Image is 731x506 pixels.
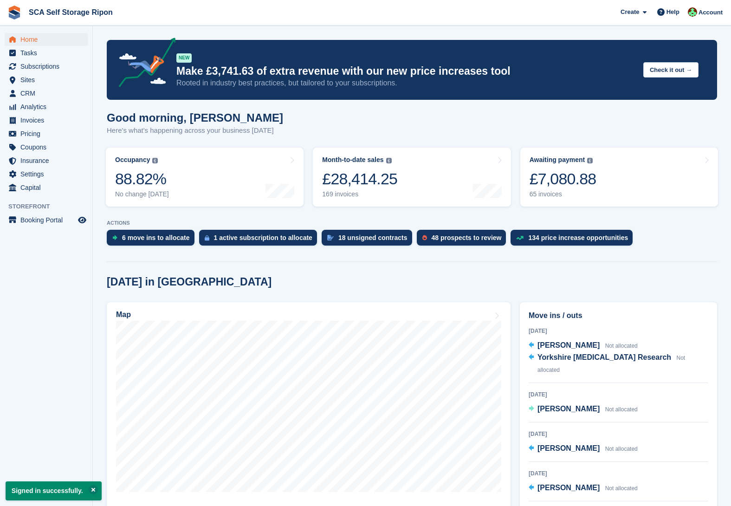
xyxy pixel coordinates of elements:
span: Home [20,33,76,46]
img: price-adjustments-announcement-icon-8257ccfd72463d97f412b2fc003d46551f7dbcb40ab6d574587a9cd5c0d94... [111,38,176,91]
div: No change [DATE] [115,190,169,198]
a: menu [5,33,88,46]
a: menu [5,154,88,167]
span: [PERSON_NAME] [537,444,600,452]
span: Insurance [20,154,76,167]
a: [PERSON_NAME] Not allocated [529,403,638,415]
span: [PERSON_NAME] [537,484,600,492]
span: Coupons [20,141,76,154]
a: 134 price increase opportunities [511,230,637,250]
h2: Move ins / outs [529,310,708,321]
p: ACTIONS [107,220,717,226]
span: Not allocated [605,406,638,413]
img: icon-info-grey-7440780725fd019a000dd9b08b2336e03edf1995a4989e88bcd33f0948082b44.svg [152,158,158,163]
span: Create [621,7,639,17]
a: menu [5,73,88,86]
div: 134 price increase opportunities [528,234,628,241]
span: Not allocated [605,343,638,349]
p: Rooted in industry best practices, but tailored to your subscriptions. [176,78,636,88]
span: Not allocated [605,446,638,452]
span: Subscriptions [20,60,76,73]
p: Make £3,741.63 of extra revenue with our new price increases tool [176,65,636,78]
a: 48 prospects to review [417,230,511,250]
a: menu [5,181,88,194]
a: [PERSON_NAME] Not allocated [529,340,638,352]
span: Yorkshire [MEDICAL_DATA] Research [537,353,671,361]
span: Invoices [20,114,76,127]
a: menu [5,127,88,140]
a: 18 unsigned contracts [322,230,417,250]
a: menu [5,100,88,113]
span: Booking Portal [20,214,76,227]
a: Awaiting payment £7,080.88 65 invoices [520,148,718,207]
a: 6 move ins to allocate [107,230,199,250]
div: NEW [176,53,192,63]
img: move_ins_to_allocate_icon-fdf77a2bb77ea45bf5b3d319d69a93e2d87916cf1d5bf7949dd705db3b84f3ca.svg [112,235,117,240]
span: [PERSON_NAME] [537,341,600,349]
a: menu [5,168,88,181]
a: Occupancy 88.82% No change [DATE] [106,148,304,207]
button: Check it out → [643,62,699,78]
div: [DATE] [529,430,708,438]
div: Month-to-date sales [322,156,383,164]
a: menu [5,87,88,100]
div: 169 invoices [322,190,397,198]
a: menu [5,214,88,227]
a: Yorkshire [MEDICAL_DATA] Research Not allocated [529,352,708,376]
a: 1 active subscription to allocate [199,230,322,250]
div: 48 prospects to review [432,234,502,241]
div: [DATE] [529,390,708,399]
img: Ross Chapman [688,7,697,17]
span: Pricing [20,127,76,140]
a: menu [5,46,88,59]
div: Occupancy [115,156,150,164]
span: Not allocated [605,485,638,492]
a: Preview store [77,214,88,226]
div: 6 move ins to allocate [122,234,190,241]
span: Analytics [20,100,76,113]
a: [PERSON_NAME] Not allocated [529,482,638,494]
img: active_subscription_to_allocate_icon-d502201f5373d7db506a760aba3b589e785aa758c864c3986d89f69b8ff3... [205,235,209,241]
h2: Map [116,311,131,319]
span: [PERSON_NAME] [537,405,600,413]
div: £7,080.88 [530,169,596,188]
span: Account [699,8,723,17]
span: CRM [20,87,76,100]
img: icon-info-grey-7440780725fd019a000dd9b08b2336e03edf1995a4989e88bcd33f0948082b44.svg [386,158,392,163]
p: Signed in successfully. [6,481,102,500]
a: menu [5,141,88,154]
img: prospect-51fa495bee0391a8d652442698ab0144808aea92771e9ea1ae160a38d050c398.svg [422,235,427,240]
div: [DATE] [529,469,708,478]
div: Awaiting payment [530,156,585,164]
span: Capital [20,181,76,194]
a: menu [5,114,88,127]
h2: [DATE] in [GEOGRAPHIC_DATA] [107,276,272,288]
img: stora-icon-8386f47178a22dfd0bd8f6a31ec36ba5ce8667c1dd55bd0f319d3a0aa187defe.svg [7,6,21,19]
div: 65 invoices [530,190,596,198]
img: icon-info-grey-7440780725fd019a000dd9b08b2336e03edf1995a4989e88bcd33f0948082b44.svg [587,158,593,163]
h1: Good morning, [PERSON_NAME] [107,111,283,124]
span: Sites [20,73,76,86]
img: price_increase_opportunities-93ffe204e8149a01c8c9dc8f82e8f89637d9d84a8eef4429ea346261dce0b2c0.svg [516,236,524,240]
a: SCA Self Storage Ripon [25,5,116,20]
div: £28,414.25 [322,169,397,188]
a: [PERSON_NAME] Not allocated [529,443,638,455]
a: Month-to-date sales £28,414.25 169 invoices [313,148,511,207]
div: [DATE] [529,327,708,335]
div: 1 active subscription to allocate [214,234,312,241]
span: Tasks [20,46,76,59]
p: Here's what's happening across your business [DATE] [107,125,283,136]
div: 18 unsigned contracts [338,234,408,241]
span: Help [666,7,679,17]
img: contract_signature_icon-13c848040528278c33f63329250d36e43548de30e8caae1d1a13099fd9432cc5.svg [327,235,334,240]
div: 88.82% [115,169,169,188]
a: menu [5,60,88,73]
span: Settings [20,168,76,181]
span: Storefront [8,202,92,211]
